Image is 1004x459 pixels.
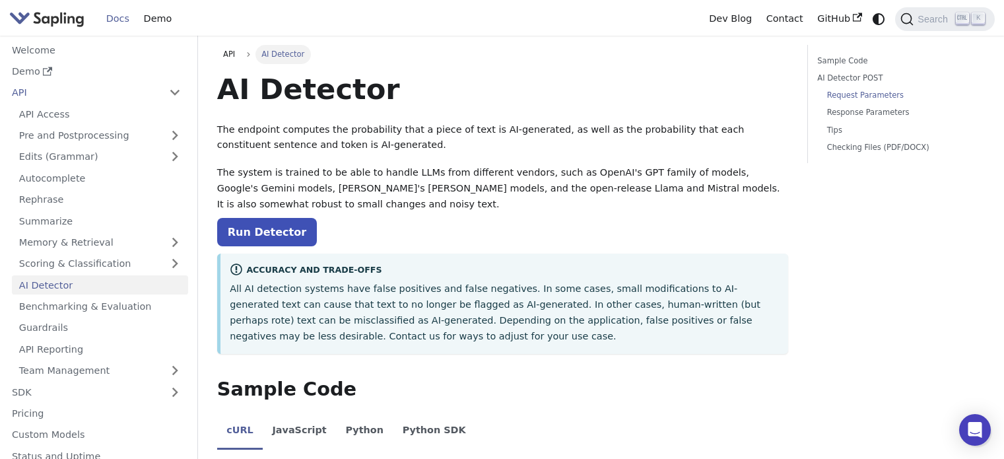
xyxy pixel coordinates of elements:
a: Pre and Postprocessing [12,126,188,145]
a: Guardrails [12,318,188,337]
a: Docs [99,9,137,29]
a: API Access [12,104,188,124]
a: SDK [5,382,162,402]
a: Sapling.ai [9,9,89,28]
button: Switch between dark and light mode (currently system mode) [869,9,888,28]
a: Checking Files (PDF/DOCX) [827,141,976,154]
a: Dev Blog [702,9,758,29]
button: Collapse sidebar category 'API' [162,83,188,102]
a: Memory & Retrieval [12,233,188,252]
a: Contact [759,9,811,29]
a: API Reporting [12,339,188,359]
nav: Breadcrumbs [217,45,788,63]
a: GitHub [810,9,869,29]
button: Search (Ctrl+K) [895,7,994,31]
p: The system is trained to be able to handle LLMs from different vendors, such as OpenAI's GPT fami... [217,165,788,212]
a: AI Detector POST [817,72,980,85]
h1: AI Detector [217,71,788,107]
img: Sapling.ai [9,9,84,28]
kbd: K [972,13,985,24]
a: Custom Models [5,425,188,444]
a: Benchmarking & Evaluation [12,297,188,316]
li: JavaScript [263,413,336,450]
p: All AI detection systems have false positives and false negatives. In some cases, small modificat... [230,281,779,344]
a: Rephrase [12,190,188,209]
a: Response Parameters [827,106,976,119]
li: Python [336,413,393,450]
a: Request Parameters [827,89,976,102]
span: AI Detector [255,45,311,63]
a: Sample Code [817,55,980,67]
a: Edits (Grammar) [12,147,188,166]
li: Python SDK [393,413,475,450]
li: cURL [217,413,263,450]
a: Pricing [5,404,188,423]
p: The endpoint computes the probability that a piece of text is AI-generated, as well as the probab... [217,122,788,154]
a: API [217,45,242,63]
a: Autocomplete [12,168,188,188]
a: Demo [137,9,179,29]
a: Team Management [12,361,188,380]
a: Scoring & Classification [12,254,188,273]
a: Tips [827,124,976,137]
a: Demo [5,62,188,81]
a: Run Detector [217,218,317,246]
a: AI Detector [12,275,188,295]
a: Welcome [5,40,188,59]
a: API [5,83,162,102]
div: Open Intercom Messenger [959,414,991,446]
button: Expand sidebar category 'SDK' [162,382,188,402]
h2: Sample Code [217,378,788,402]
div: Accuracy and Trade-offs [230,263,779,279]
a: Summarize [12,211,188,230]
span: API [223,50,235,59]
span: Search [914,14,956,24]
